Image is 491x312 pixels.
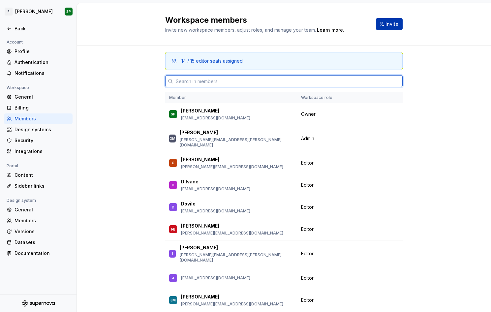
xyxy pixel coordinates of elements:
[15,25,70,32] div: Back
[4,181,73,191] a: Sidebar links
[15,59,70,66] div: Authentication
[316,28,344,33] span: .
[376,18,403,30] button: Invite
[15,250,70,257] div: Documentation
[4,92,73,102] a: General
[4,215,73,226] a: Members
[181,164,283,170] p: [PERSON_NAME][EMAIL_ADDRESS][DOMAIN_NAME]
[15,70,70,77] div: Notifications
[4,113,73,124] a: Members
[181,201,196,207] p: Dovile
[170,297,176,303] div: JM
[15,217,70,224] div: Members
[15,206,70,213] div: General
[4,124,73,135] a: Design systems
[385,21,398,27] span: Invite
[181,186,250,192] p: [EMAIL_ADDRESS][DOMAIN_NAME]
[66,9,71,14] div: SP
[172,204,174,210] div: D
[172,182,174,188] div: D
[1,4,75,19] button: R[PERSON_NAME]SP
[15,183,70,189] div: Sidebar links
[15,148,70,155] div: Integrations
[4,197,39,204] div: Design system
[181,294,219,300] p: [PERSON_NAME]
[4,204,73,215] a: General
[301,135,314,142] span: Admin
[4,23,73,34] a: Back
[181,156,219,163] p: [PERSON_NAME]
[4,248,73,259] a: Documentation
[4,103,73,113] a: Billing
[181,108,219,114] p: [PERSON_NAME]
[15,8,53,15] div: [PERSON_NAME]
[4,146,73,157] a: Integrations
[15,239,70,246] div: Datasets
[297,92,348,103] th: Workspace role
[301,297,314,303] span: Editor
[181,178,199,185] p: Dilvane
[4,162,21,170] div: Portal
[181,301,283,307] p: [PERSON_NAME][EMAIL_ADDRESS][DOMAIN_NAME]
[4,84,32,92] div: Workspace
[301,160,314,166] span: Editor
[169,135,175,142] div: GM
[15,94,70,100] div: General
[15,228,70,235] div: Versions
[172,250,173,257] div: I
[22,300,55,307] svg: Supernova Logo
[4,135,73,146] a: Security
[181,223,219,229] p: [PERSON_NAME]
[4,237,73,248] a: Datasets
[5,8,13,16] div: R
[317,27,343,33] a: Learn more
[172,160,174,166] div: C
[4,46,73,57] a: Profile
[165,15,368,25] h2: Workspace members
[4,68,73,78] a: Notifications
[172,275,174,281] div: J
[4,38,25,46] div: Account
[181,275,250,281] p: [EMAIL_ADDRESS][DOMAIN_NAME]
[171,111,175,117] div: SP
[165,92,297,103] th: Member
[181,58,243,64] div: 14 / 15 editor seats assigned
[180,129,218,136] p: [PERSON_NAME]
[15,172,70,178] div: Content
[181,231,283,236] p: [PERSON_NAME][EMAIL_ADDRESS][DOMAIN_NAME]
[15,48,70,55] div: Profile
[15,115,70,122] div: Members
[4,57,73,68] a: Authentication
[301,226,314,233] span: Editor
[180,244,218,251] p: [PERSON_NAME]
[173,75,403,87] input: Search in members...
[180,252,293,263] p: [PERSON_NAME][EMAIL_ADDRESS][PERSON_NAME][DOMAIN_NAME]
[15,105,70,111] div: Billing
[301,275,314,281] span: Editor
[301,250,314,257] span: Editor
[15,137,70,144] div: Security
[181,208,250,214] p: [EMAIL_ADDRESS][DOMAIN_NAME]
[4,170,73,180] a: Content
[171,226,175,233] div: FB
[181,115,250,121] p: [EMAIL_ADDRESS][DOMAIN_NAME]
[4,226,73,237] a: Versions
[301,111,316,117] span: Owner
[301,182,314,188] span: Editor
[180,137,293,148] p: [PERSON_NAME][EMAIL_ADDRESS][PERSON_NAME][DOMAIN_NAME]
[165,27,316,33] span: Invite new workspace members, adjust roles, and manage your team.
[15,126,70,133] div: Design systems
[301,204,314,210] span: Editor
